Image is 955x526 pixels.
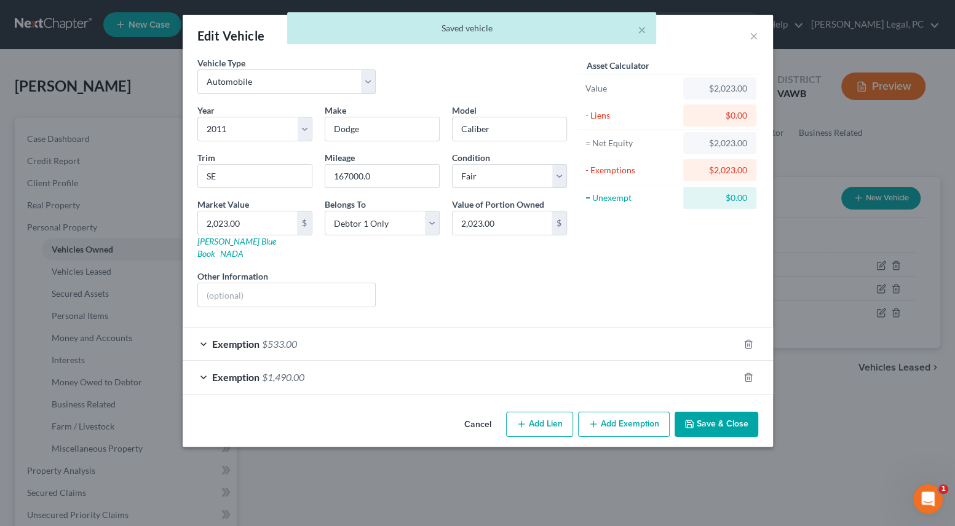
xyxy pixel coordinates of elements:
div: = Unexempt [585,192,678,204]
div: Value [585,82,678,95]
label: Market Value [197,198,249,211]
span: Exemption [212,338,260,350]
a: [PERSON_NAME] Blue Book [197,236,276,259]
label: Trim [197,151,215,164]
div: $2,023.00 [693,82,747,95]
button: Add Exemption [578,412,670,438]
div: - Liens [585,109,678,122]
label: Value of Portion Owned [452,198,544,211]
span: $1,490.00 [262,371,304,383]
a: NADA [220,248,244,259]
input: ex. LS, LT, etc [198,165,312,188]
label: Condition [452,151,490,164]
input: (optional) [198,283,376,307]
button: Add Lien [506,412,573,438]
div: $ [552,211,566,235]
span: Belongs To [325,199,366,210]
button: Cancel [454,413,501,438]
input: -- [325,165,439,188]
label: Model [452,104,477,117]
input: 0.00 [453,211,552,235]
label: Mileage [325,151,355,164]
div: Saved vehicle [297,22,646,34]
input: ex. Nissan [325,117,439,141]
div: - Exemptions [585,164,678,176]
label: Other Information [197,270,268,283]
label: Vehicle Type [197,57,245,69]
button: Save & Close [675,412,758,438]
div: $ [297,211,312,235]
div: $2,023.00 [693,164,747,176]
label: Asset Calculator [587,59,649,72]
input: ex. Altima [453,117,566,141]
label: Year [197,104,215,117]
iframe: Intercom live chat [913,484,943,514]
span: $533.00 [262,338,297,350]
span: Make [325,105,346,116]
div: = Net Equity [585,137,678,149]
div: $0.00 [693,192,747,204]
input: 0.00 [198,211,297,235]
button: × [638,22,646,37]
span: Exemption [212,371,260,383]
div: $2,023.00 [693,137,747,149]
span: 1 [938,484,948,494]
div: $0.00 [693,109,747,122]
